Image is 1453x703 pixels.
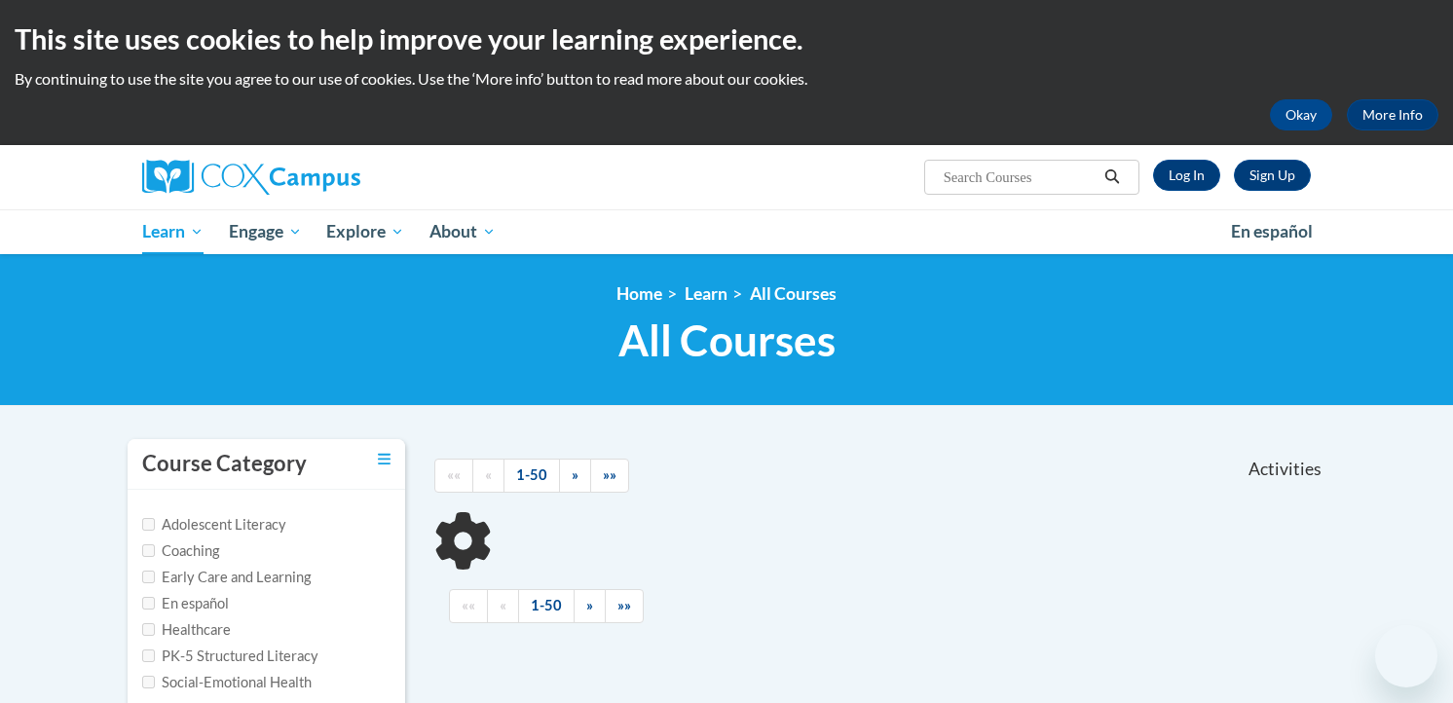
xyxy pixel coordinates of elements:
[417,209,508,254] a: About
[500,597,506,613] span: «
[487,589,519,623] a: Previous
[142,449,307,479] h3: Course Category
[142,649,155,662] input: Checkbox for Options
[142,597,155,610] input: Checkbox for Options
[449,589,488,623] a: Begining
[15,68,1438,90] p: By continuing to use the site you agree to our use of cookies. Use the ‘More info’ button to read...
[1347,99,1438,130] a: More Info
[447,466,461,483] span: ««
[434,459,473,493] a: Begining
[685,283,727,304] a: Learn
[572,466,578,483] span: »
[462,597,475,613] span: ««
[142,567,311,588] label: Early Care and Learning
[1098,166,1127,189] button: Search
[617,597,631,613] span: »»
[1248,459,1322,480] span: Activities
[216,209,315,254] a: Engage
[142,676,155,688] input: Checkbox for Options
[1218,211,1325,252] a: En español
[1231,221,1313,241] span: En español
[1270,99,1332,130] button: Okay
[15,19,1438,58] h2: This site uses cookies to help improve your learning experience.
[142,540,219,562] label: Coaching
[142,646,318,667] label: PK-5 Structured Literacy
[142,518,155,531] input: Checkbox for Options
[618,314,836,366] span: All Courses
[142,160,360,195] img: Cox Campus
[1375,625,1437,687] iframe: Button to launch messaging window
[485,466,492,483] span: «
[378,449,391,470] a: Toggle collapse
[142,544,155,557] input: Checkbox for Options
[142,514,286,536] label: Adolescent Literacy
[429,220,496,243] span: About
[1234,160,1311,191] a: Register
[616,283,662,304] a: Home
[229,220,302,243] span: Engage
[603,466,616,483] span: »»
[574,589,606,623] a: Next
[472,459,504,493] a: Previous
[142,619,231,641] label: Healthcare
[518,589,575,623] a: 1-50
[326,220,404,243] span: Explore
[113,209,1340,254] div: Main menu
[142,623,155,636] input: Checkbox for Options
[142,593,229,614] label: En español
[503,459,560,493] a: 1-50
[586,597,593,613] span: »
[130,209,216,254] a: Learn
[142,571,155,583] input: Checkbox for Options
[1153,160,1220,191] a: Log In
[314,209,417,254] a: Explore
[750,283,837,304] a: All Courses
[142,672,312,693] label: Social-Emotional Health
[142,160,512,195] a: Cox Campus
[605,589,644,623] a: End
[559,459,591,493] a: Next
[142,220,204,243] span: Learn
[590,459,629,493] a: End
[942,166,1098,189] input: Search Courses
